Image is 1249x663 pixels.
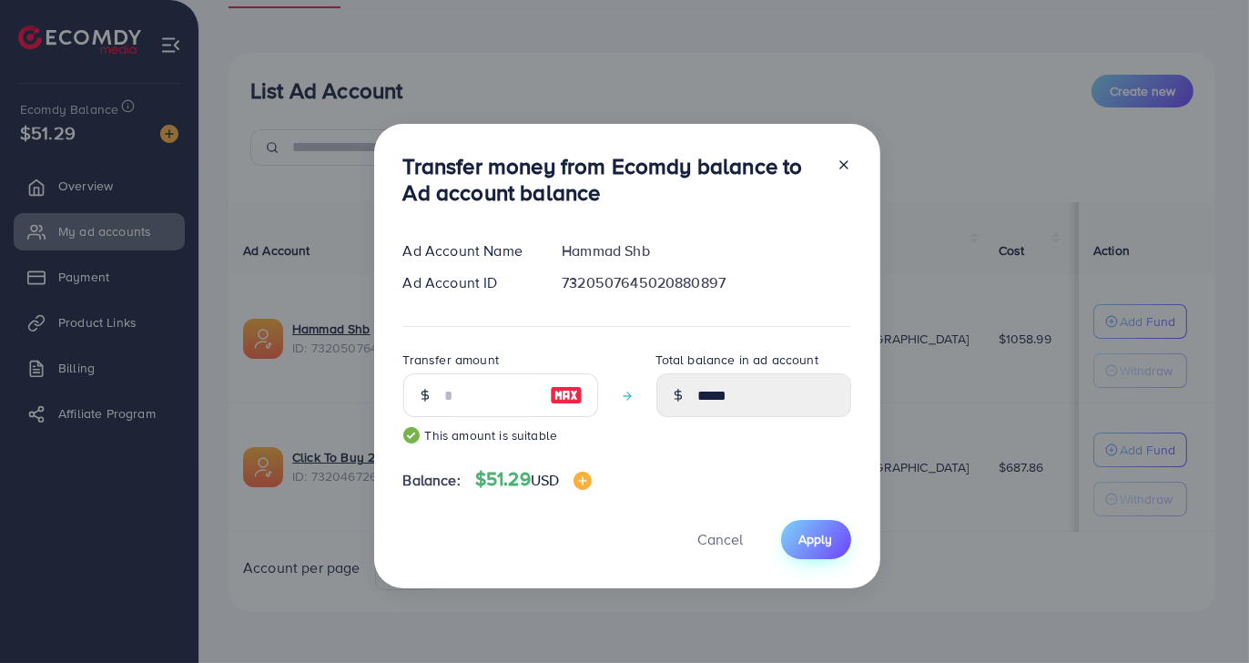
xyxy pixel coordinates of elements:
h3: Transfer money from Ecomdy balance to Ad account balance [403,153,822,206]
img: image [574,472,592,490]
img: guide [403,427,420,444]
span: Apply [799,530,833,548]
iframe: Chat [1172,581,1235,649]
span: USD [531,470,559,490]
button: Apply [781,520,851,559]
img: image [550,384,583,406]
button: Cancel [675,520,767,559]
div: Ad Account Name [389,240,548,261]
small: This amount is suitable [403,426,598,444]
div: 7320507645020880897 [547,272,865,293]
span: Balance: [403,470,461,491]
h4: $51.29 [475,468,592,491]
label: Total balance in ad account [656,351,818,369]
div: Hammad Shb [547,240,865,261]
label: Transfer amount [403,351,499,369]
span: Cancel [698,529,744,549]
div: Ad Account ID [389,272,548,293]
